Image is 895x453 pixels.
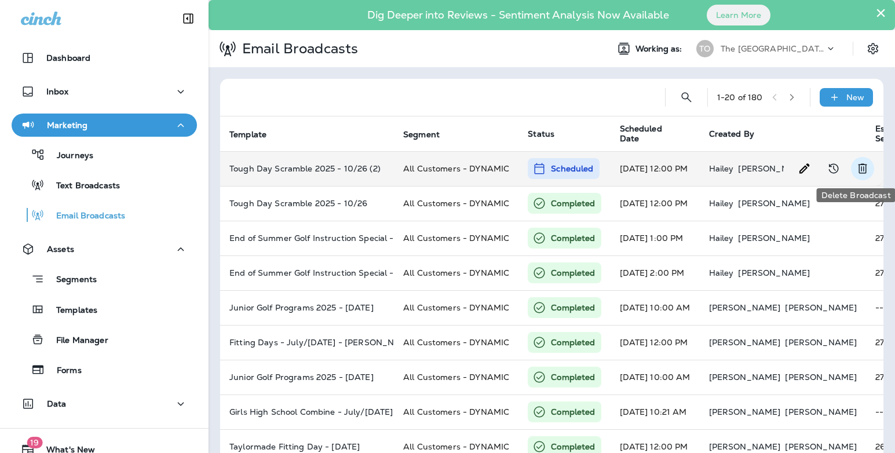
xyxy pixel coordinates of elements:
p: Marketing [47,120,87,130]
span: All Customers - DYNAMIC [403,233,509,243]
button: Segments [12,266,197,291]
td: [DATE] 10:00 AM [611,290,700,325]
p: Hailey [709,233,734,243]
div: 1 - 20 of 180 [717,93,763,102]
td: [DATE] 12:00 PM [611,325,700,360]
span: Status [528,129,554,139]
p: [PERSON_NAME] [709,442,781,451]
button: Edit Broadcast [793,157,816,180]
td: [DATE] 12:00 PM [611,151,700,186]
p: Hailey [709,199,734,208]
p: [PERSON_NAME] [738,233,810,243]
td: [DATE] 2:00 PM [611,255,700,290]
p: Junior Golf Programs 2025 - July 2025 [229,372,385,382]
button: Inbox [12,80,197,103]
p: File Manager [45,335,108,346]
span: Scheduled Date [620,124,695,144]
p: Completed [551,302,595,313]
span: All Customers - DYNAMIC [403,407,509,417]
p: Dig Deeper into Reviews - Sentiment Analysis Now Available [334,13,703,17]
td: [DATE] 12:00 PM [611,186,700,221]
p: Fitting Days - July/Aug 2025 - Mizuno, Ping, Title, Taylor [229,338,385,347]
button: Templates [12,297,197,322]
p: [PERSON_NAME] [785,407,857,417]
p: Segments [45,275,97,286]
span: Template [229,129,282,140]
p: [PERSON_NAME] [785,303,857,312]
span: Segment [403,129,455,140]
p: Girls High School Combine - July/Aug 2025 [229,407,385,417]
p: [PERSON_NAME] [785,442,857,451]
p: Tough Day Scramble 2025 - 10/26 (2) [229,164,385,173]
p: [PERSON_NAME] [709,407,781,417]
p: Completed [551,337,595,348]
p: [PERSON_NAME] [785,338,857,347]
p: The [GEOGRAPHIC_DATA] [721,44,825,53]
span: Template [229,130,266,140]
button: Forms [12,357,197,382]
button: Text Broadcasts [12,173,197,197]
p: Tough Day Scramble 2025 - 10/26 [229,199,385,208]
span: Created By [709,129,754,139]
td: [DATE] 10:21 AM [611,394,700,429]
p: Scheduled [551,163,593,174]
button: File Manager [12,327,197,352]
div: TO [696,40,714,57]
span: All Customers - DYNAMIC [403,163,509,174]
p: End of Summer Golf Instruction Special - 8/22 (2) [229,233,385,243]
p: [PERSON_NAME] [738,164,810,173]
p: Hailey [709,164,734,173]
button: Learn More [707,5,770,25]
p: [PERSON_NAME] [709,338,781,347]
p: Text Broadcasts [45,181,120,192]
p: Data [47,399,67,408]
p: Hailey [709,268,734,277]
p: Taylormade Fitting Day - June 2025 [229,442,385,451]
p: Completed [551,198,595,209]
button: View Changelog [822,157,845,180]
button: Search Email Broadcasts [675,86,698,109]
button: Dashboard [12,46,197,70]
p: End of Summer Golf Instruction Special - 8/22 [229,268,385,277]
button: Assets [12,238,197,261]
span: Segment [403,130,440,140]
span: All Customers - DYNAMIC [403,337,509,348]
p: Inbox [46,87,68,96]
p: Junior Golf Programs 2025 - July 2025 [229,303,385,312]
button: Close [875,3,886,22]
span: All Customers - DYNAMIC [403,372,509,382]
td: [DATE] 10:00 AM [611,360,700,394]
p: Assets [47,244,74,254]
button: Collapse Sidebar [172,7,204,30]
p: Email Broadcasts [238,40,358,57]
span: Scheduled Date [620,124,680,144]
button: Data [12,392,197,415]
span: All Customers - DYNAMIC [403,198,509,209]
span: 19 [27,437,42,448]
p: Templates [45,305,97,316]
p: Completed [551,406,595,418]
p: Completed [551,267,595,279]
p: Completed [551,441,595,452]
span: All Customers - DYNAMIC [403,302,509,313]
button: Settings [863,38,883,59]
p: Completed [551,232,595,244]
p: New [846,93,864,102]
p: Forms [45,366,82,377]
button: Journeys [12,143,197,167]
p: Email Broadcasts [45,211,125,222]
p: [PERSON_NAME] [785,372,857,382]
span: All Customers - DYNAMIC [403,441,509,452]
p: [PERSON_NAME] [738,268,810,277]
p: Dashboard [46,53,90,63]
p: Completed [551,371,595,383]
button: Marketing [12,114,197,137]
button: Email Broadcasts [12,203,197,227]
span: Working as: [635,44,685,54]
p: [PERSON_NAME] [709,372,781,382]
span: All Customers - DYNAMIC [403,268,509,278]
p: [PERSON_NAME] [709,303,781,312]
td: [DATE] 1:00 PM [611,221,700,255]
p: [PERSON_NAME] [738,199,810,208]
p: Journeys [45,151,93,162]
